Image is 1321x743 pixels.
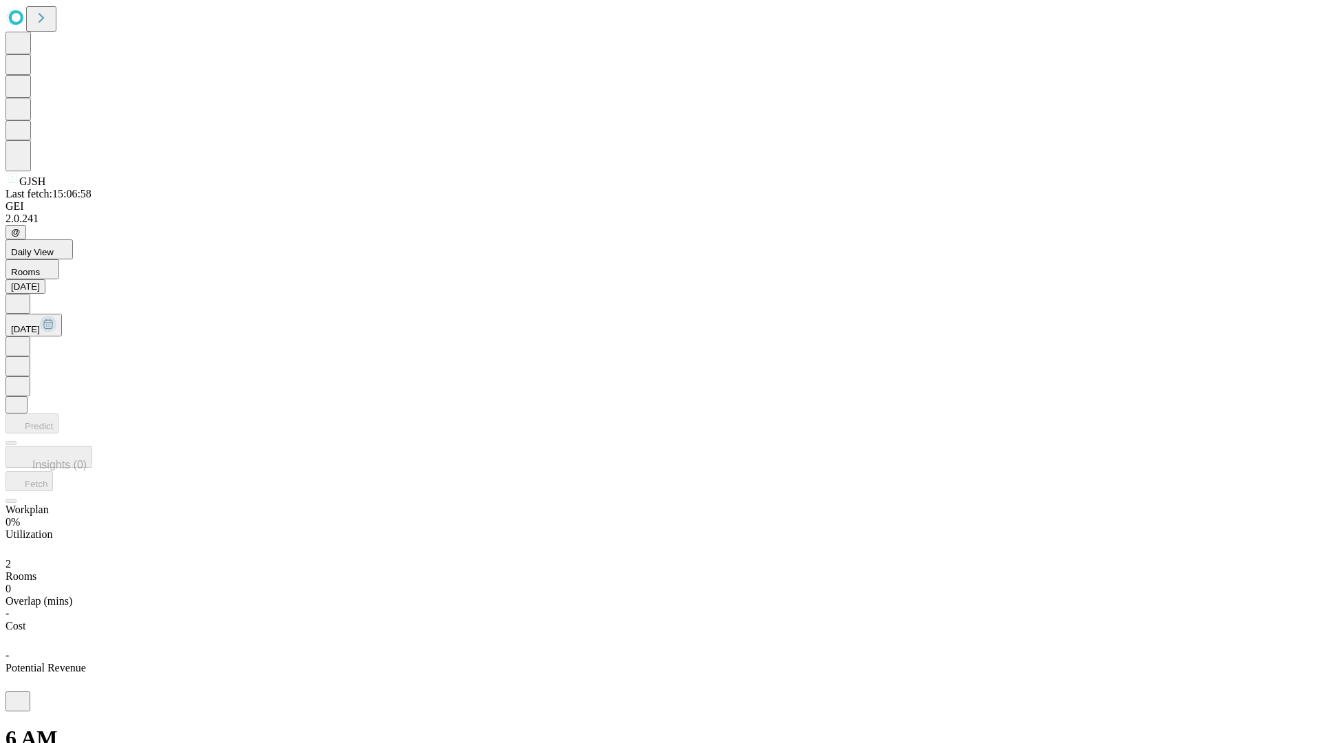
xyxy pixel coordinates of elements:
span: Rooms [11,267,40,277]
span: - [6,649,9,661]
button: [DATE] [6,314,62,336]
span: @ [11,227,21,237]
span: Daily View [11,247,54,257]
span: 0 [6,583,11,594]
span: GJSH [19,175,45,187]
span: 0% [6,516,20,528]
span: Rooms [6,570,36,582]
span: - [6,607,9,619]
span: 2 [6,558,11,570]
div: GEI [6,200,1315,213]
button: Fetch [6,471,53,491]
span: Insights (0) [32,459,87,471]
button: Insights (0) [6,446,92,468]
button: [DATE] [6,279,45,294]
span: Overlap (mins) [6,595,72,607]
span: Cost [6,620,25,632]
span: Last fetch: 15:06:58 [6,188,92,200]
span: [DATE] [11,324,40,334]
button: Predict [6,413,58,433]
button: Daily View [6,239,73,259]
span: Potential Revenue [6,662,86,674]
button: @ [6,225,26,239]
span: Workplan [6,504,49,515]
span: Utilization [6,528,52,540]
button: Rooms [6,259,59,279]
div: 2.0.241 [6,213,1315,225]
